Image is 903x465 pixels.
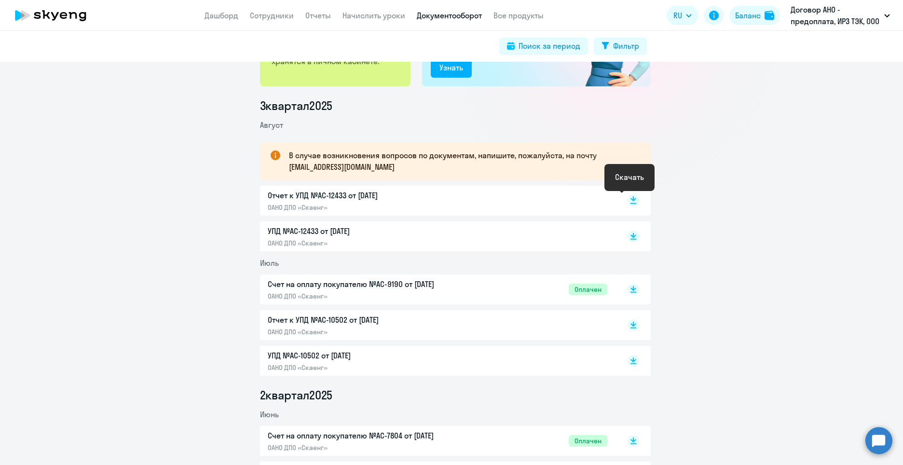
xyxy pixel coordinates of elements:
[729,6,780,25] button: Балансbalance
[594,38,647,55] button: Фильтр
[268,278,607,301] a: Счет на оплату покупателю №AC-9190 от [DATE]ОАНО ДПО «Скаенг»Оплачен
[268,314,607,336] a: Отчет к УПД №AC-10502 от [DATE]ОАНО ДПО «Скаенг»
[250,11,294,20] a: Сотрудники
[268,203,470,212] p: ОАНО ДПО «Скаенг»
[205,11,238,20] a: Дашборд
[569,435,607,447] span: Оплачен
[615,171,644,183] div: Скачать
[268,350,607,372] a: УПД №AC-10502 от [DATE]ОАНО ДПО «Скаенг»
[667,6,698,25] button: RU
[268,239,470,247] p: ОАНО ДПО «Скаенг»
[268,190,470,201] p: Отчет к УПД №AC-12433 от [DATE]
[765,11,774,20] img: balance
[735,10,761,21] div: Баланс
[268,292,470,301] p: ОАНО ДПО «Скаенг»
[260,387,651,403] li: 2 квартал 2025
[305,11,331,20] a: Отчеты
[289,150,633,173] p: В случае возникновения вопросов по документам, напишите, пожалуйста, на почту [EMAIL_ADDRESS][DOM...
[268,314,470,326] p: Отчет к УПД №AC-10502 от [DATE]
[439,62,463,73] div: Узнать
[268,350,470,361] p: УПД №AC-10502 от [DATE]
[791,4,880,27] p: Договор АНО - предоплата, ИРЗ ТЭК, ООО
[268,430,470,441] p: Счет на оплату покупателю №AC-7804 от [DATE]
[268,225,470,237] p: УПД №AC-12433 от [DATE]
[268,443,470,452] p: ОАНО ДПО «Скаенг»
[613,40,639,52] div: Фильтр
[260,258,279,268] span: Июль
[673,10,682,21] span: RU
[268,328,470,336] p: ОАНО ДПО «Скаенг»
[268,190,607,212] a: Отчет к УПД №AC-12433 от [DATE]ОАНО ДПО «Скаенг»
[268,430,607,452] a: Счет на оплату покупателю №AC-7804 от [DATE]ОАНО ДПО «Скаенг»Оплачен
[786,4,895,27] button: Договор АНО - предоплата, ИРЗ ТЭК, ООО
[431,58,472,78] button: Узнать
[268,363,470,372] p: ОАНО ДПО «Скаенг»
[268,278,470,290] p: Счет на оплату покупателю №AC-9190 от [DATE]
[519,40,580,52] div: Поиск за период
[260,410,279,419] span: Июнь
[260,120,283,130] span: Август
[342,11,405,20] a: Начислить уроки
[569,284,607,295] span: Оплачен
[260,98,651,113] li: 3 квартал 2025
[417,11,482,20] a: Документооборот
[268,225,607,247] a: УПД №AC-12433 от [DATE]ОАНО ДПО «Скаенг»
[493,11,544,20] a: Все продукты
[499,38,588,55] button: Поиск за период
